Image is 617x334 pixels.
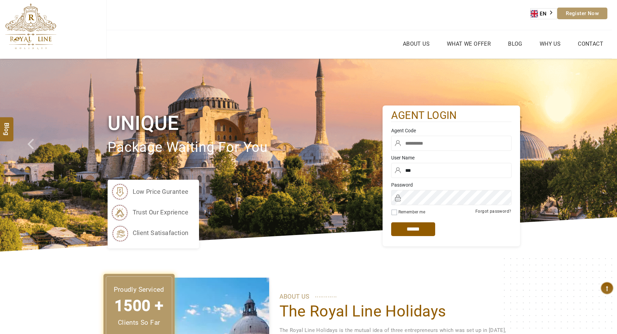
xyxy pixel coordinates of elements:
[5,3,56,49] img: The Royal Line Holidays
[531,9,557,19] a: EN
[557,8,607,19] a: Register Now
[279,291,510,302] p: ABOUT US
[538,39,562,49] a: Why Us
[108,110,383,136] h1: Unique
[445,39,493,49] a: What we Offer
[111,204,189,221] li: trust our exprience
[530,8,557,19] div: Language
[108,136,383,159] p: package waiting for you
[111,224,189,242] li: client satisafaction
[315,290,337,300] span: ............
[586,59,617,252] a: Check next image
[398,210,425,214] label: Remember me
[391,154,511,161] label: User Name
[391,127,511,134] label: Agent Code
[475,209,511,214] a: Forgot password?
[2,123,11,129] span: Blog
[506,39,524,49] a: Blog
[401,39,431,49] a: About Us
[576,39,605,49] a: Contact
[19,59,49,252] a: Check next prev
[111,183,189,200] li: low price gurantee
[391,181,511,188] label: Password
[391,109,511,122] h2: agent login
[279,302,510,321] h1: The Royal Line Holidays
[530,8,557,19] aside: Language selected: English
